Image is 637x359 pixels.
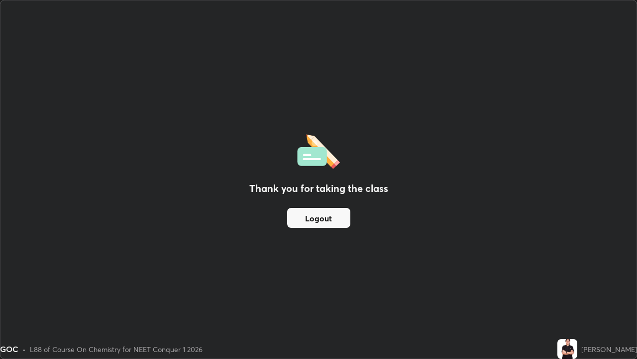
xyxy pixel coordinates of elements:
[287,208,350,228] button: Logout
[30,344,203,355] div: L88 of Course On Chemistry for NEET Conquer 1 2026
[557,339,577,359] img: ff2c941f67fa4c8188b2ddadd25ac577.jpg
[249,181,388,196] h2: Thank you for taking the class
[297,131,340,169] img: offlineFeedback.1438e8b3.svg
[22,344,26,355] div: •
[581,344,637,355] div: [PERSON_NAME]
